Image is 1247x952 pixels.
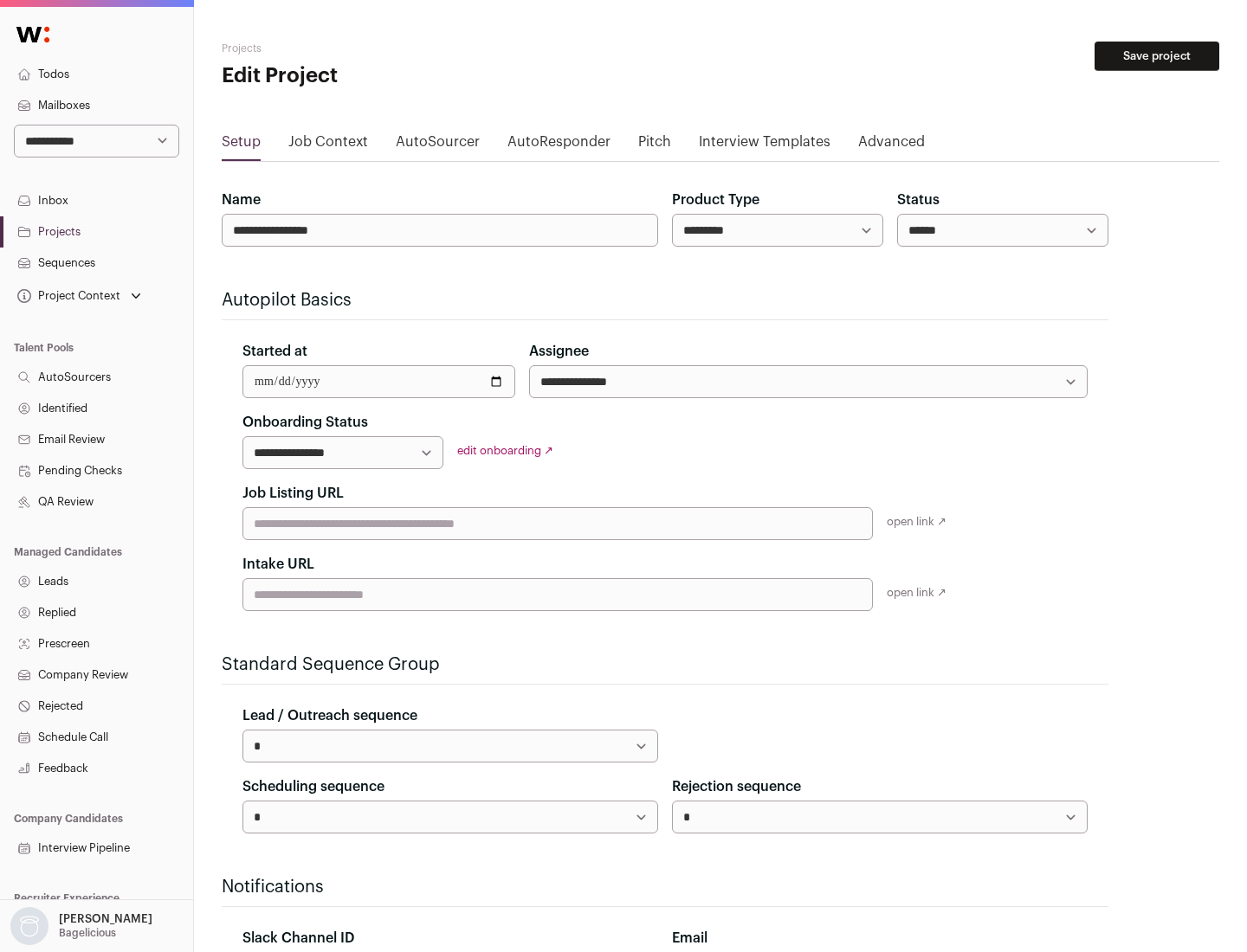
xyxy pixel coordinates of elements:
[59,926,116,940] p: Bagelicious
[222,62,554,90] h1: Edit Project
[242,483,344,504] label: Job Listing URL
[222,653,1108,677] h2: Standard Sequence Group
[242,928,354,949] label: Slack Channel ID
[672,776,801,797] label: Rejection sequence
[242,776,384,797] label: Scheduling sequence
[222,288,1108,312] h2: Autopilot Basics
[14,284,145,308] button: Open dropdown
[457,445,553,456] a: edit onboarding ↗
[222,190,261,210] label: Name
[222,42,554,55] h2: Projects
[672,190,759,210] label: Product Type
[14,289,120,303] div: Project Context
[7,907,156,945] button: Open dropdown
[858,132,925,159] a: Advanced
[672,928,1088,949] div: Email
[222,132,261,159] a: Setup
[897,190,940,210] label: Status
[507,132,611,159] a: AutoResponder
[7,17,59,52] img: Wellfound
[242,412,368,433] label: Onboarding Status
[529,341,589,362] label: Assignee
[288,132,368,159] a: Job Context
[242,705,417,726] label: Lead / Outreach sequence
[638,132,671,159] a: Pitch
[1095,42,1219,71] button: Save project
[222,875,1108,899] h2: Notifications
[699,132,830,159] a: Interview Templates
[10,907,48,945] img: nopic.png
[396,132,480,159] a: AutoSourcer
[242,554,314,575] label: Intake URL
[242,341,307,362] label: Started at
[59,912,152,926] p: [PERSON_NAME]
